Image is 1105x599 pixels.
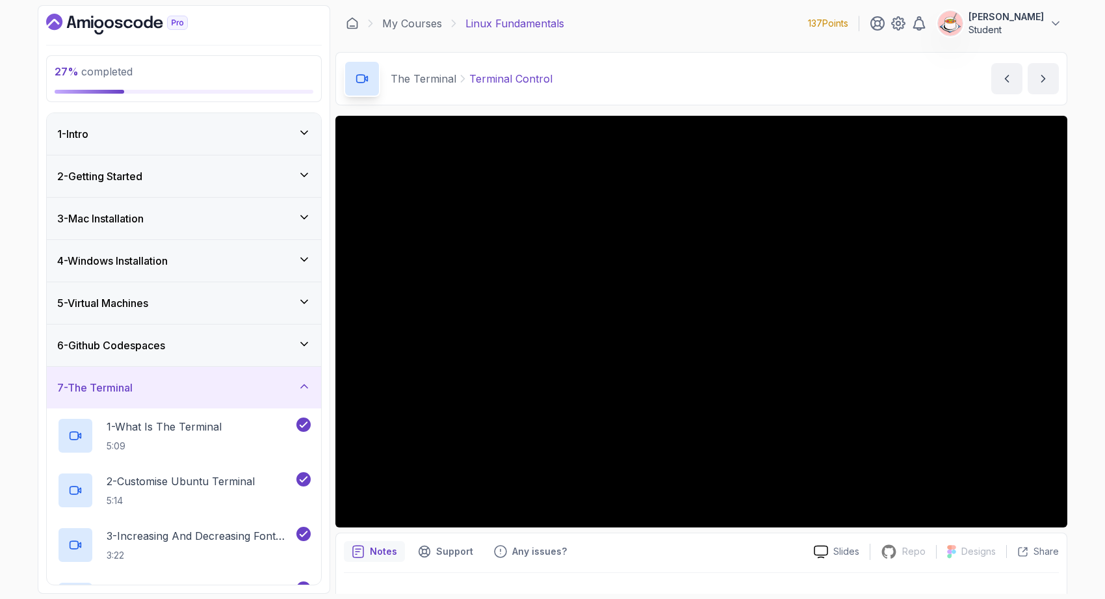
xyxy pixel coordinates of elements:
button: 6-Github Codespaces [47,325,321,366]
h3: 3 - Mac Installation [57,211,144,226]
button: 1-What Is The Terminal5:09 [57,418,311,454]
p: Designs [961,545,996,558]
a: Dashboard [46,14,218,34]
button: user profile image[PERSON_NAME]Student [937,10,1062,36]
p: [PERSON_NAME] [968,10,1044,23]
p: 137 Points [808,17,848,30]
h3: 7 - The Terminal [57,380,133,395]
button: notes button [344,541,405,562]
button: 3-Increasing And Decreasing Font Size3:22 [57,527,311,563]
button: 5-Virtual Machines [47,282,321,324]
p: Terminal Control [469,71,552,87]
button: Share [1006,545,1059,558]
span: completed [55,65,133,78]
p: 5:09 [107,440,222,453]
button: Feedback button [486,541,575,562]
button: 3-Mac Installation [47,198,321,239]
button: 1-Intro [47,113,321,155]
iframe: 10 - Terminal Control [335,116,1067,527]
p: 3 - Increasing And Decreasing Font Size [107,528,294,544]
a: Slides [803,545,870,559]
a: Dashboard [346,17,359,30]
p: The Terminal [391,71,456,87]
p: 1 - What Is The Terminal [107,419,222,434]
button: previous content [991,63,1022,94]
span: 27 % [55,65,79,78]
h3: 2 - Getting Started [57,168,142,184]
p: Student [968,23,1044,36]
p: Repo [902,545,926,558]
button: 2-Getting Started [47,155,321,197]
p: Linux Fundamentals [465,16,564,31]
img: user profile image [938,11,963,36]
p: 3:22 [107,549,294,562]
h3: 1 - Intro [57,126,88,142]
h3: 4 - Windows Installation [57,253,168,269]
a: My Courses [382,16,442,31]
h3: 6 - Github Codespaces [57,338,165,353]
button: next content [1028,63,1059,94]
h3: 5 - Virtual Machines [57,295,148,311]
button: Support button [410,541,481,562]
p: Share [1033,545,1059,558]
p: Notes [370,545,397,558]
p: Support [436,545,473,558]
button: 2-Customise Ubuntu Terminal5:14 [57,472,311,509]
button: 7-The Terminal [47,367,321,408]
p: 5:14 [107,494,255,507]
p: Any issues? [512,545,567,558]
p: 4 - Open And Close Tabs And Terminal [107,583,294,598]
button: 4-Windows Installation [47,240,321,282]
p: Slides [833,545,859,558]
p: 2 - Customise Ubuntu Terminal [107,473,255,489]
